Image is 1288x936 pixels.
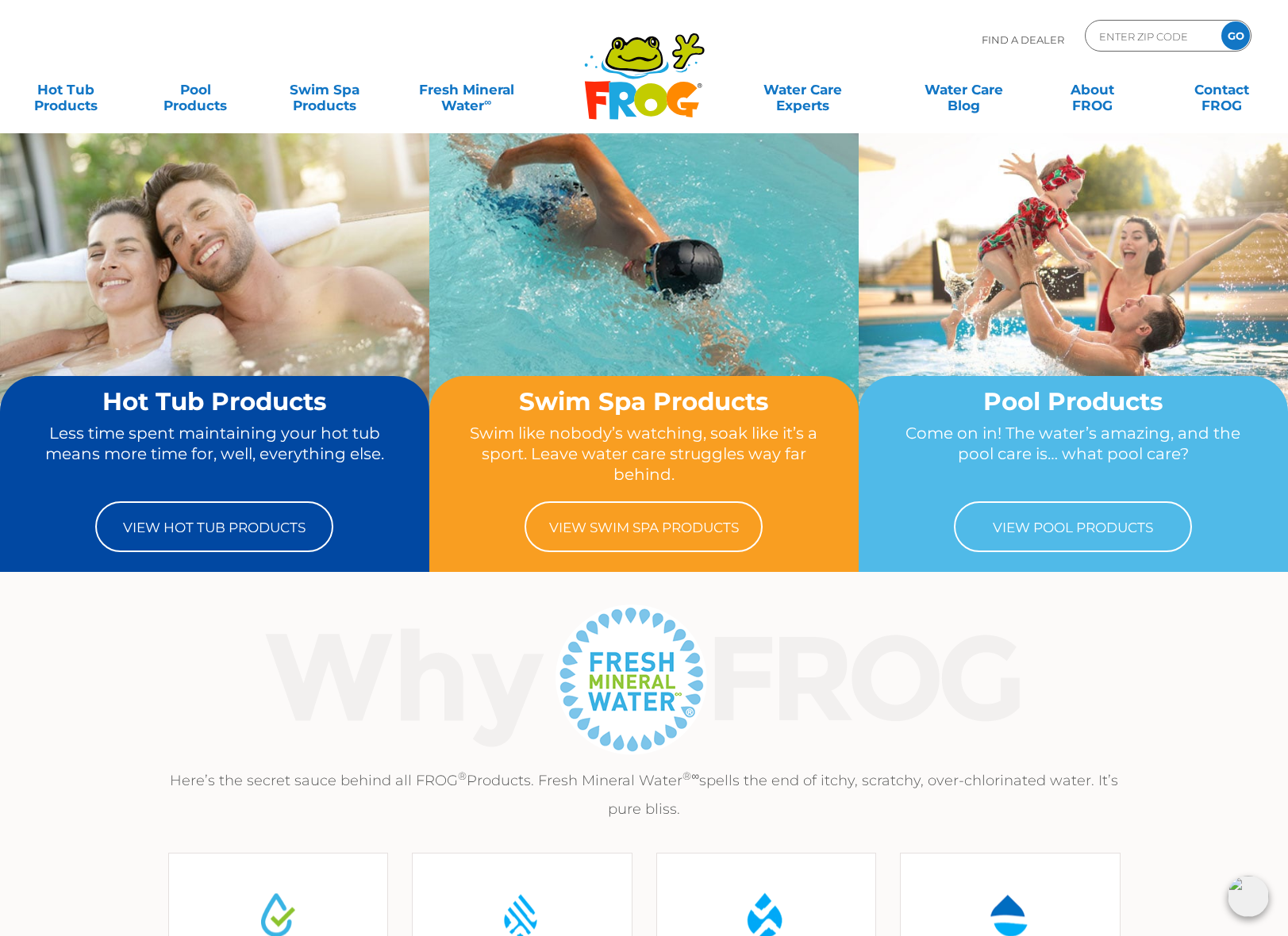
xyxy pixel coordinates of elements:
[682,769,699,782] sup: ®∞
[721,74,885,105] a: Water CareExperts
[403,74,529,105] a: Fresh MineralWater∞
[889,388,1258,415] h2: Pool Products
[525,501,763,552] a: View Swim Spa Products
[275,74,375,105] a: Swim SpaProducts
[145,74,246,105] a: PoolProducts
[1228,876,1269,917] img: openIcon
[156,766,1132,823] p: Here’s the secret sauce behind all FROG Products. Fresh Mineral Water spells the end of itchy, sc...
[859,132,1288,453] img: home-banner-pool-short
[459,423,829,485] p: Swim like nobody’s watching, soak like it’s a sport. Leave water care struggles way far behind.
[458,769,467,782] sup: ®
[913,74,1014,105] a: Water CareBlog
[30,423,399,485] p: Less time spent maintaining your hot tub means more time for, well, everything else.
[16,74,117,105] a: Hot TubProducts
[234,600,1054,758] img: Why Frog
[1043,74,1144,105] a: AboutFROG
[1221,21,1250,50] input: GO
[484,96,491,108] sup: ∞
[95,501,333,552] a: View Hot Tub Products
[30,388,399,415] h2: Hot Tub Products
[1171,74,1272,105] a: ContactFROG
[429,132,859,453] img: home-banner-swim-spa-short
[982,20,1064,59] p: Find A Dealer
[459,388,829,415] h2: Swim Spa Products
[954,501,1192,552] a: View Pool Products
[1098,25,1205,48] input: Zip Code Form
[889,423,1258,485] p: Come on in! The water’s amazing, and the pool care is… what pool care?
